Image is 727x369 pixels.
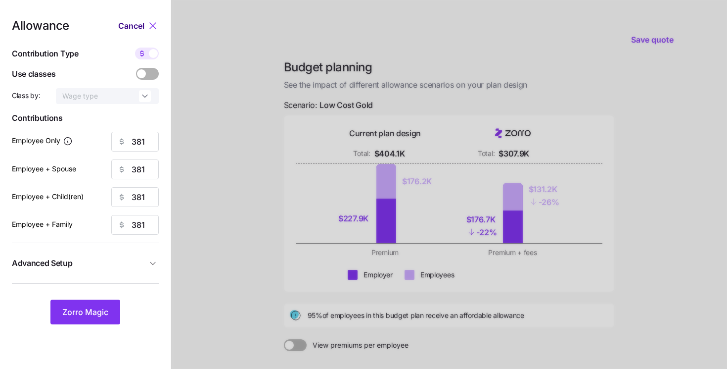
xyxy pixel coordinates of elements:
label: Employee + Family [12,219,73,230]
button: Cancel [118,20,147,32]
button: Zorro Magic [50,300,120,324]
span: Zorro Magic [62,306,108,318]
span: Class by: [12,91,40,101]
button: Advanced Setup [12,251,159,275]
span: Contribution Type [12,48,79,60]
span: Cancel [118,20,144,32]
span: Allowance [12,20,69,32]
label: Employee + Child(ren) [12,191,84,202]
span: Contributions [12,112,159,124]
span: Use classes [12,68,55,80]
label: Employee Only [12,135,73,146]
label: Employee + Spouse [12,163,76,174]
span: Advanced Setup [12,257,73,269]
